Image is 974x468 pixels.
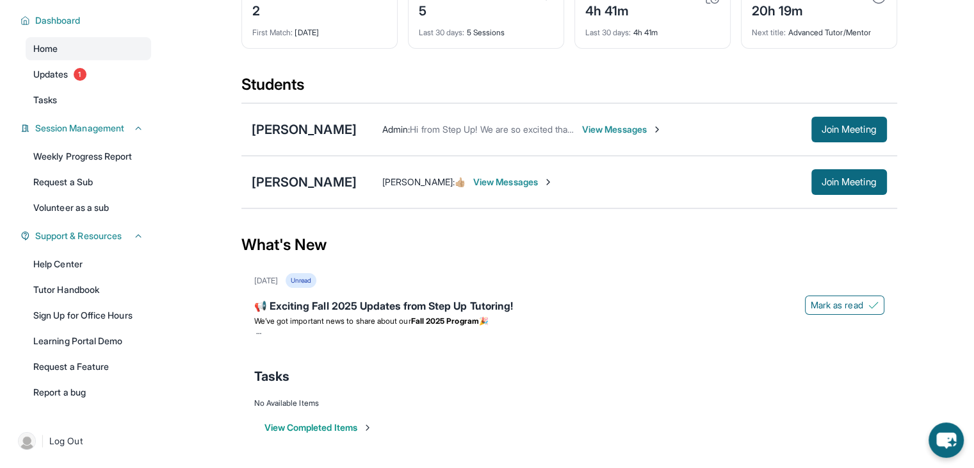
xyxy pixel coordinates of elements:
a: Weekly Progress Report [26,145,151,168]
a: Request a Sub [26,171,151,194]
div: No Available Items [254,398,884,408]
span: View Messages [582,123,662,136]
div: Advanced Tutor/Mentor [752,20,886,38]
span: Admin : [382,124,410,135]
a: Home [26,37,151,60]
span: Log Out [49,435,83,447]
span: 1 [74,68,86,81]
span: Tasks [254,367,289,385]
button: Mark as read [805,296,884,315]
a: Sign Up for Office Hours [26,304,151,327]
button: View Completed Items [264,421,373,434]
span: Last 30 days : [585,28,631,37]
a: |Log Out [13,427,151,455]
a: Tutor Handbook [26,278,151,301]
img: user-img [18,432,36,450]
span: Join Meeting [822,126,877,133]
span: Next title : [752,28,786,37]
a: Report a bug [26,381,151,404]
span: First Match : [252,28,293,37]
span: Dashboard [35,14,81,27]
a: Volunteer as a sub [26,196,151,219]
a: Help Center [26,253,151,276]
span: Tasks [33,94,57,106]
img: Chevron-Right [652,124,662,135]
div: [DATE] [252,20,387,38]
span: 🎉 [479,316,489,326]
span: | [41,433,44,449]
img: Chevron-Right [543,177,553,187]
span: Mark as read [811,299,863,312]
a: Updates1 [26,63,151,86]
div: 4h 41m [585,20,720,38]
button: chat-button [929,422,964,458]
span: Support & Resources [35,230,122,242]
div: 📢 Exciting Fall 2025 Updates from Step Up Tutoring! [254,298,884,316]
button: Join Meeting [811,117,887,142]
div: 5 Sessions [419,20,553,38]
span: Last 30 days : [419,28,465,37]
div: Students [241,74,897,103]
a: Learning Portal Demo [26,330,151,353]
div: [DATE] [254,276,278,286]
span: Session Management [35,122,124,135]
button: Dashboard [30,14,143,27]
span: Join Meeting [822,178,877,186]
div: What's New [241,217,897,273]
div: [PERSON_NAME] [252,173,357,191]
div: Unread [286,273,316,288]
a: Request a Feature [26,355,151,378]
span: 👍🏼 [455,176,466,187]
strong: Fall 2025 Program [411,316,479,326]
div: [PERSON_NAME] [252,121,357,138]
span: We’ve got important news to share about our [254,316,411,326]
span: View Messages [473,176,553,188]
span: Updates [33,68,69,81]
button: Join Meeting [811,169,887,195]
button: Support & Resources [30,230,143,242]
button: Session Management [30,122,143,135]
img: Mark as read [868,300,879,310]
a: Tasks [26,88,151,112]
span: [PERSON_NAME] : [382,176,455,187]
span: Home [33,42,58,55]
